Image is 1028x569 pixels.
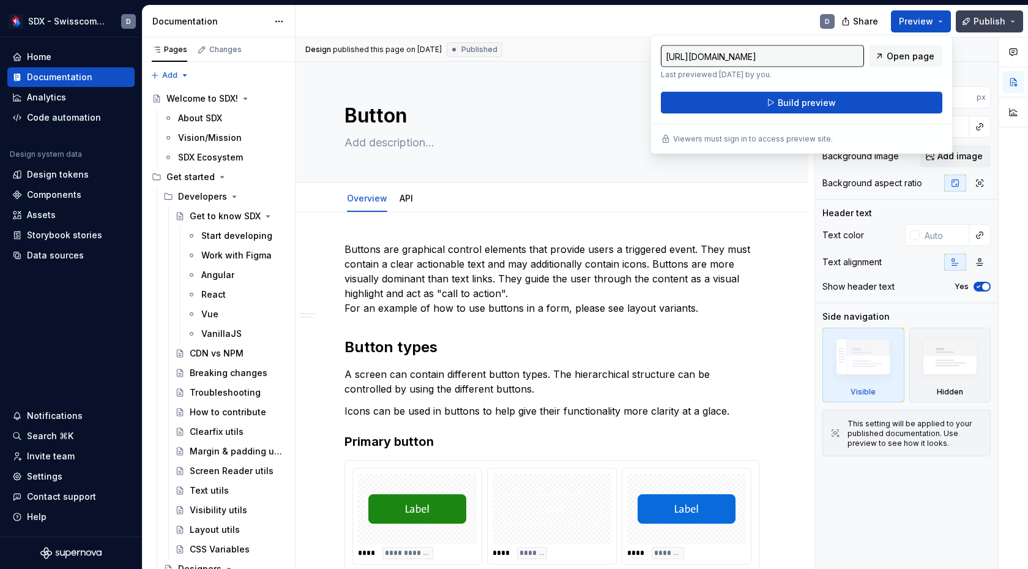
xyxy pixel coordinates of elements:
[974,15,1005,28] span: Publish
[333,45,442,55] div: published this page on [DATE]
[162,70,177,80] span: Add
[822,256,882,268] div: Text alignment
[345,433,759,450] h3: Primary button
[27,511,47,523] div: Help
[929,86,977,108] input: Auto
[847,419,983,448] div: This setting will be applied to your published documentation. Use preview to see how it looks.
[7,205,135,225] a: Assets
[27,71,92,83] div: Documentation
[899,15,933,28] span: Preview
[7,165,135,184] a: Design tokens
[27,51,51,63] div: Home
[182,265,290,285] a: Angular
[887,50,934,62] span: Open page
[822,229,864,241] div: Text color
[822,177,922,189] div: Background aspect ratio
[166,92,238,105] div: Welcome to SDX!
[166,171,215,183] div: Get started
[7,507,135,527] button: Help
[158,108,290,128] a: About SDX
[190,484,229,497] div: Text utils
[170,442,290,461] a: Margin & padding utils
[201,308,218,320] div: Vue
[170,402,290,422] a: How to contribute
[158,128,290,148] a: Vision/Mission
[10,149,82,159] div: Design system data
[27,470,62,483] div: Settings
[7,67,135,87] a: Documentation
[170,481,290,500] a: Text utils
[853,15,878,28] span: Share
[152,15,268,28] div: Documentation
[822,328,904,402] div: Visible
[835,10,886,32] button: Share
[178,190,227,203] div: Developers
[937,387,963,397] div: Hidden
[201,230,272,242] div: Start developing
[178,132,242,144] div: Vision/Mission
[822,311,890,323] div: Side navigation
[920,224,969,246] input: Auto
[182,304,290,324] a: Vue
[190,367,267,379] div: Breaking changes
[209,45,242,55] div: Changes
[152,45,187,55] div: Pages
[201,288,226,301] div: React
[190,386,261,399] div: Troubleshooting
[7,185,135,205] a: Components
[345,367,759,396] p: A screen can contain different button types. The hierarchical structure can be controlled by usin...
[182,285,290,304] a: React
[170,540,290,559] a: CSS Variables
[147,67,193,84] button: Add
[28,15,106,28] div: SDX - Swisscom Digital Experience
[7,88,135,107] a: Analytics
[909,328,991,402] div: Hidden
[661,92,942,114] button: Build preview
[190,465,274,477] div: Screen Reader utils
[190,210,261,222] div: Get to know SDX
[27,249,84,262] div: Data sources
[190,347,244,360] div: CDN vs NPM
[7,406,135,426] button: Notifications
[347,193,387,203] a: Overview
[342,101,757,130] textarea: Button
[27,91,66,104] div: Analytics
[40,547,102,559] svg: Supernova Logo
[27,229,102,241] div: Storybook stories
[7,426,135,446] button: Search ⌘K
[7,108,135,127] a: Code automation
[190,426,244,438] div: Clearfix utils
[937,150,983,162] span: Add image
[345,404,759,418] p: Icons can be used in buttons to help give their functionality more clarity at a glace.
[461,45,497,55] span: Published
[170,363,290,383] a: Breaking changes
[201,249,272,262] div: Work with Figma
[342,185,392,211] div: Overview
[27,209,56,221] div: Assets
[126,17,131,26] div: D
[182,226,290,246] a: Start developing
[170,461,290,481] a: Screen Reader utils
[305,45,331,55] span: Design
[170,383,290,402] a: Troubleshooting
[182,324,290,344] a: VanillaJS
[9,14,23,29] img: fc0ed557-73b3-4f8f-bd58-0c7fdd7a87c5.png
[190,504,247,516] div: Visibility utils
[825,17,830,26] div: D
[822,150,899,162] div: Background image
[822,207,872,219] div: Header text
[673,134,833,144] p: Viewers must sign in to access preview site.
[345,337,759,357] h2: Button types
[27,491,96,503] div: Contact support
[27,450,75,462] div: Invite team
[147,167,290,187] div: Get started
[400,193,413,203] a: API
[395,185,418,211] div: API
[7,487,135,507] button: Contact support
[190,406,266,418] div: How to contribute
[158,148,290,167] a: SDX Ecosystem
[170,500,290,520] a: Visibility utils
[27,430,73,442] div: Search ⌘K
[956,10,1023,32] button: Publish
[201,328,242,340] div: VanillaJS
